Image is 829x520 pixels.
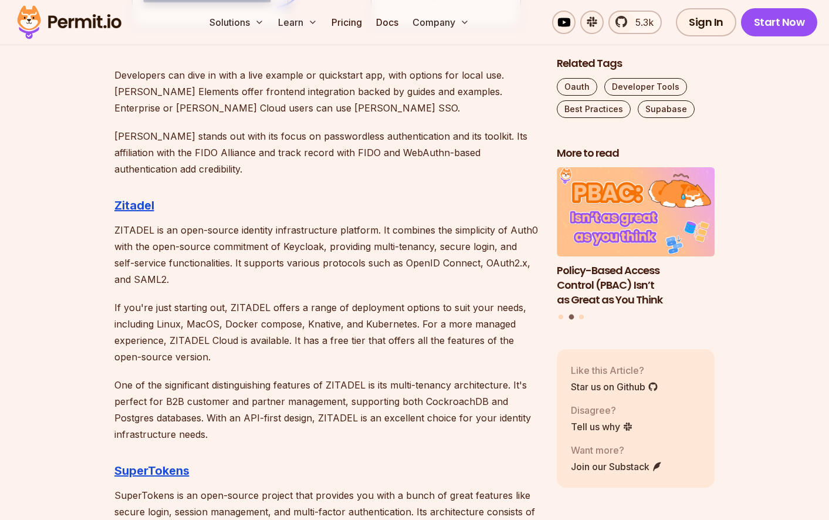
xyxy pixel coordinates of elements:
p: Want more? [571,443,662,457]
p: Developers can dive in with a live example or quickstart app, with options for local use. [PERSON... [114,67,538,116]
div: Posts [557,168,715,322]
h3: Policy-Based Access Control (PBAC) Isn’t as Great as You Think [557,264,715,307]
h2: Related Tags [557,56,715,71]
p: If you're just starting out, ZITADEL offers a range of deployment options to suit your needs, inc... [114,299,538,365]
p: Like this Article? [571,363,658,377]
a: Join our Substack [571,460,662,474]
button: Solutions [205,11,269,34]
button: Learn [273,11,322,34]
a: Sign In [676,8,736,36]
p: ZITADEL is an open-source identity infrastructure platform. It combines the simplicity of Auth0 w... [114,222,538,288]
button: Go to slide 1 [559,315,563,319]
li: 2 of 3 [557,168,715,308]
a: Tell us why [571,420,633,434]
a: Oauth [557,78,597,96]
a: Pricing [327,11,367,34]
a: Docs [371,11,403,34]
button: Go to slide 2 [569,315,574,320]
p: [PERSON_NAME] stands out with its focus on passwordless authentication and its toolkit. Its affil... [114,128,538,177]
p: One of the significant distinguishing features of ZITADEL is its multi-tenancy architecture. It's... [114,377,538,443]
button: Company [408,11,474,34]
img: Policy-Based Access Control (PBAC) Isn’t as Great as You Think [557,168,715,257]
p: Disagree? [571,403,633,417]
a: Zitadel [114,198,154,212]
a: Start Now [741,8,818,36]
a: Star us on Github [571,380,658,394]
button: Go to slide 3 [579,315,584,319]
img: Permit logo [12,2,127,42]
a: Developer Tools [604,78,687,96]
a: 5.3k [608,11,662,34]
h2: More to read [557,146,715,161]
a: SuperTokens [114,464,190,478]
a: Best Practices [557,100,631,118]
span: 5.3k [628,15,654,29]
a: Supabase [638,100,695,118]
